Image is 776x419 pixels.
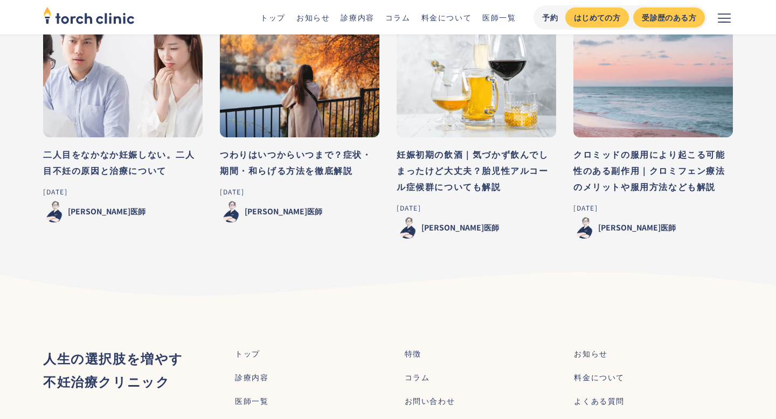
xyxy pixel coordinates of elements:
a: コラム [405,372,430,383]
div: はじめての方 [574,12,620,23]
h3: つわりはいつからいつまで？症状・期間・和らげる方法を徹底解説 [220,146,379,178]
a: 診療内容 [341,12,374,23]
a: お知らせ [574,348,607,359]
div: [DATE] [220,187,379,197]
a: 料金について [574,372,625,383]
div: 医師 [661,222,676,233]
a: コラム [385,12,411,23]
div: [DATE] [573,203,733,213]
a: はじめての方 [565,8,629,27]
div: 医師 [130,206,145,217]
div: [PERSON_NAME] [421,222,484,233]
div: [DATE] [397,203,556,213]
a: お知らせ [296,12,330,23]
a: よくある質問 [574,395,625,407]
h3: クロミッドの服用により起こる可能性のある副作用｜クロミフェン療法のメリットや服用方法なども解説 [573,146,733,194]
div: [DATE] [43,187,203,197]
h3: 妊娠初期の飲酒｜気づかず飲んでしまったけど大丈夫？胎児性アルコール症候群についても解説 [397,146,556,194]
a: 料金について [421,12,472,23]
div: 予約 [542,12,559,23]
a: 医師一覧 [235,395,268,407]
div: [PERSON_NAME] [245,206,307,217]
a: クロミッドの服用により起こる可能性のある副作用｜クロミフェン療法のメリットや服用方法なども解説[DATE][PERSON_NAME]医師 [573,18,733,239]
a: 受診歴のある方 [633,8,705,27]
a: 診療内容 [235,372,268,383]
h3: 二人目をなかなか妊娠しない。二人目不妊の原因と治療について [43,146,203,178]
a: 医師一覧 [482,12,516,23]
strong: 人生の選択肢を増やす ‍ [43,348,183,367]
a: トップ [260,12,286,23]
strong: 不妊治療クリニック [43,372,170,390]
a: トップ [235,348,260,359]
img: torch clinic [43,3,135,27]
a: 特徴 [405,348,421,359]
div: [PERSON_NAME] [68,206,130,217]
div: [PERSON_NAME] [598,222,661,233]
div: 受診歴のある方 [642,12,696,23]
a: つわりはいつからいつまで？症状・期間・和らげる方法を徹底解説[DATE][PERSON_NAME]医師 [220,18,379,222]
a: 妊娠初期の飲酒｜気づかず飲んでしまったけど大丈夫？胎児性アルコール症候群についても解説[DATE][PERSON_NAME]医師 [397,18,556,239]
a: home [43,8,135,27]
a: お問い合わせ [405,395,455,407]
div: 医師 [307,206,322,217]
div: ‍ [43,346,183,393]
a: 二人目をなかなか妊娠しない。二人目不妊の原因と治療について[DATE][PERSON_NAME]医師 [43,18,203,222]
div: 医師 [484,222,499,233]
